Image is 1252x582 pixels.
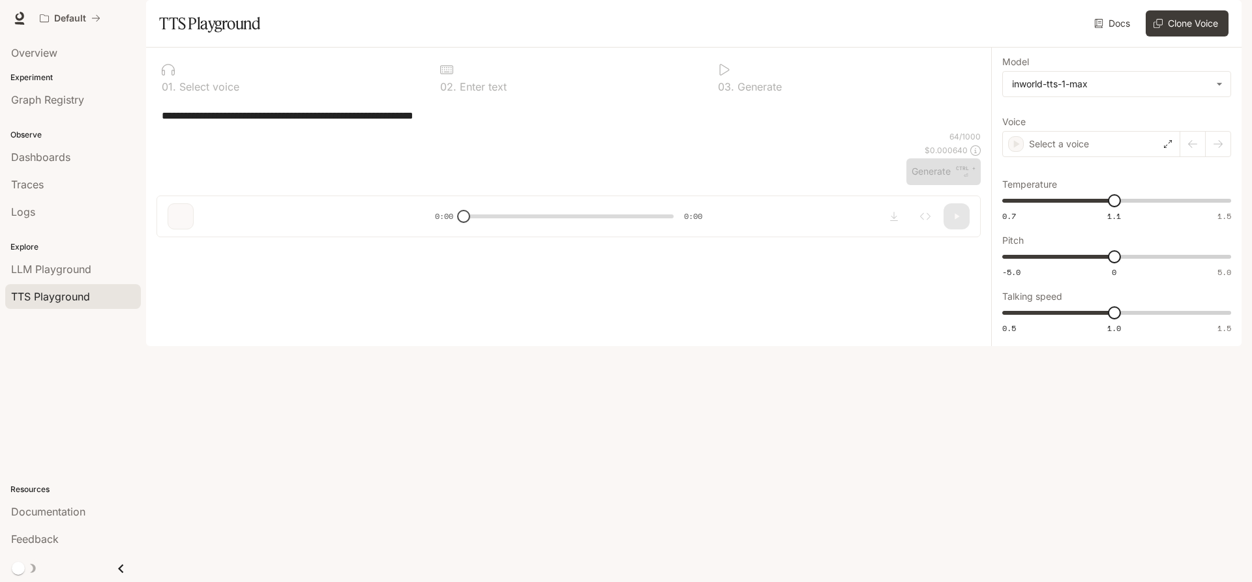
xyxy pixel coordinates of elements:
p: Model [1002,57,1029,66]
span: 0.5 [1002,323,1016,334]
p: 64 / 1000 [949,131,981,142]
p: Select a voice [1029,138,1089,151]
p: Select voice [176,81,239,92]
p: 0 1 . [162,81,176,92]
span: -5.0 [1002,267,1021,278]
p: Default [54,13,86,24]
span: 0 [1112,267,1116,278]
p: Talking speed [1002,292,1062,301]
p: 0 3 . [718,81,734,92]
span: 1.5 [1217,211,1231,222]
p: Voice [1002,117,1026,126]
p: Enter text [456,81,507,92]
button: All workspaces [34,5,106,31]
p: Generate [734,81,782,92]
span: 1.5 [1217,323,1231,334]
a: Docs [1092,10,1135,36]
span: 5.0 [1217,267,1231,278]
p: 0 2 . [440,81,456,92]
button: Clone Voice [1146,10,1229,36]
p: $ 0.000640 [925,145,968,156]
p: Temperature [1002,180,1057,189]
span: 1.0 [1107,323,1121,334]
span: 1.1 [1107,211,1121,222]
div: inworld-tts-1-max [1003,72,1230,96]
h1: TTS Playground [159,10,260,36]
span: 0.7 [1002,211,1016,222]
div: inworld-tts-1-max [1012,78,1210,91]
p: Pitch [1002,236,1024,245]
